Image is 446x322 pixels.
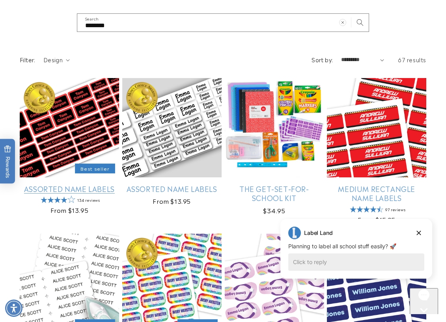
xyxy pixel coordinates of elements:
a: Assorted Name Labels [122,184,222,193]
a: The Get-Set-for-School Kit [225,184,324,203]
iframe: Gorgias live chat campaigns [274,218,438,290]
label: Sort by: [312,56,333,63]
span: Design [43,56,63,63]
button: Clear search term [334,14,351,31]
summary: Design (0 selected) [43,56,70,64]
div: Accessibility Menu [5,300,22,317]
h2: Filter: [20,56,35,64]
button: Search [351,14,369,31]
a: Assorted Name Labels [20,184,119,193]
span: Rewards [4,145,11,178]
iframe: Gorgias live chat messenger [410,288,438,314]
a: Medium Rectangle Name Labels [327,184,426,203]
span: 67 results [398,56,426,63]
